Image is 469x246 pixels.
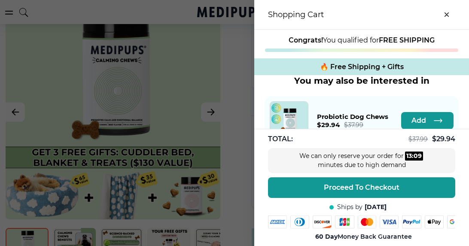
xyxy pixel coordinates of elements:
span: Probiotic Dog Chews [317,112,388,121]
img: paypal [402,216,421,228]
span: $ 29.94 [432,135,455,143]
div: : [405,152,423,161]
span: 🔥 Free Shipping + Gifts [320,63,404,71]
img: apple [425,216,444,228]
strong: 60 Day [315,233,338,240]
span: Add [411,116,426,125]
button: Proceed To Checkout [268,177,455,198]
span: $ 37.99 [408,135,428,143]
img: discover [313,216,332,228]
span: Proceed To Checkout [324,183,399,192]
a: Probiotic Dog Chews$29.94$37.99 [317,112,388,129]
div: 13 [406,152,412,161]
span: Money Back Guarantee [315,233,412,241]
div: 09 [414,152,422,161]
img: amex [268,216,287,228]
img: visa [380,216,399,228]
div: We can only reserve your order for minutes due to high demand [297,152,426,170]
a: Probiotic Dog Chews [270,101,308,140]
span: TOTAL: [268,134,293,144]
h3: Shopping Cart [268,10,324,19]
span: $ 37.99 [344,121,363,129]
button: Add [401,112,454,129]
span: You qualified for [289,36,435,44]
img: diners-club [290,216,309,228]
button: close-cart [438,6,455,23]
img: mastercard [358,216,377,228]
img: google [447,216,466,228]
img: Probiotic Dog Chews [270,102,308,140]
strong: FREE SHIPPING [379,36,435,44]
span: [DATE] [365,203,387,211]
img: jcb [335,216,354,228]
span: $ 29.94 [317,121,340,129]
span: Ships by [337,203,362,211]
strong: Congrats! [289,36,323,44]
h3: You may also be interested in [265,76,459,86]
